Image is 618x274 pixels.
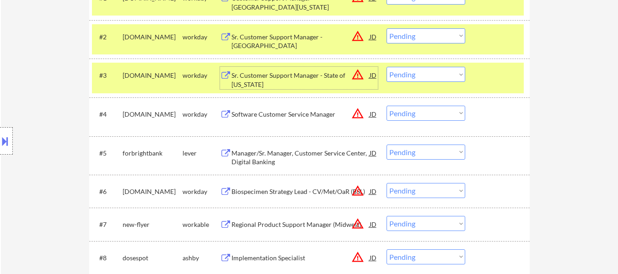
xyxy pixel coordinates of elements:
[231,187,370,196] div: Biospecimen Strategy Lead - CV/Met/OaR (BSL)
[351,217,364,230] button: warning_amber
[183,253,220,263] div: ashby
[231,253,370,263] div: Implementation Specialist
[351,184,364,197] button: warning_amber
[231,110,370,119] div: Software Customer Service Manager
[183,110,220,119] div: workday
[231,71,370,89] div: Sr. Customer Support Manager - State of [US_STATE]
[183,187,220,196] div: workday
[183,32,220,42] div: workday
[369,183,378,199] div: JD
[99,32,115,42] div: #2
[231,220,370,229] div: Regional Product Support Manager (Midwest)
[351,30,364,43] button: warning_amber
[123,253,183,263] div: dosespot
[183,220,220,229] div: workable
[369,249,378,266] div: JD
[351,251,364,263] button: warning_amber
[231,149,370,167] div: Manager/Sr. Manager, Customer Service Center, Digital Banking
[369,106,378,122] div: JD
[369,28,378,45] div: JD
[183,149,220,158] div: lever
[183,71,220,80] div: workday
[351,107,364,120] button: warning_amber
[369,67,378,83] div: JD
[231,32,370,50] div: Sr. Customer Support Manager - [GEOGRAPHIC_DATA]
[369,145,378,161] div: JD
[369,216,378,232] div: JD
[351,68,364,81] button: warning_amber
[123,32,183,42] div: [DOMAIN_NAME]
[99,253,115,263] div: #8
